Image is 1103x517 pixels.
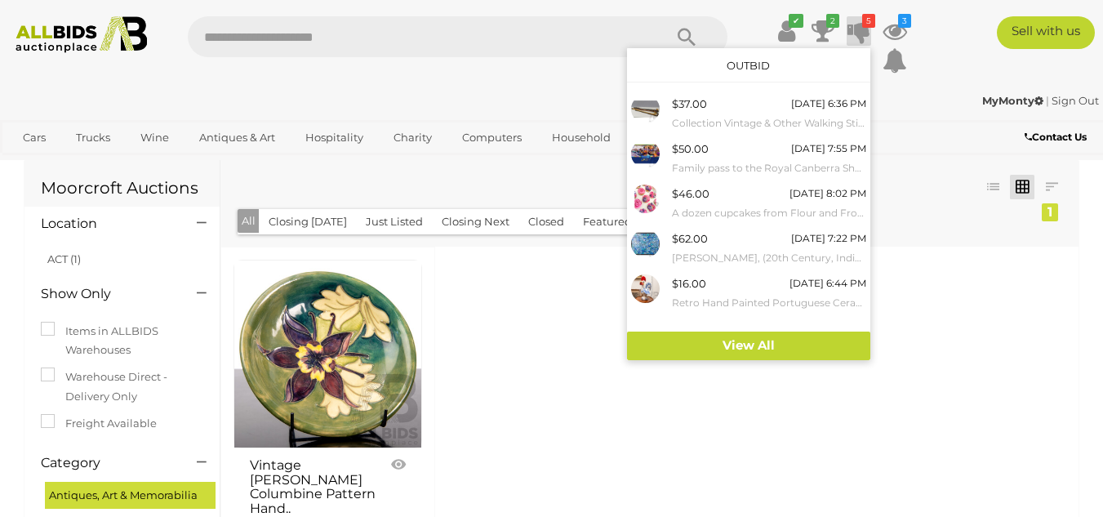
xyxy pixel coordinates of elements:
[41,456,172,470] h4: Category
[432,209,519,234] button: Closing Next
[862,14,875,28] i: 5
[631,274,660,303] img: 54476-107a.jpg
[672,114,866,132] small: Collection Vintage & Other Walking Sticks Including Oceanic Ebony Example with Mother of Pearl In...
[997,16,1095,49] a: Sell with us
[631,140,660,168] img: 54540-26a.png
[627,181,870,225] a: $46.00 [DATE] 8:02 PM A dozen cupcakes from Flour and Frost (4)
[789,185,866,203] div: [DATE] 8:02 PM
[631,185,660,213] img: 54540-33a.jpg
[1046,94,1049,107] span: |
[672,230,708,248] div: $62.00
[1042,203,1058,221] div: 1
[672,204,866,222] small: A dozen cupcakes from Flour and Frost (4)
[672,294,866,312] small: Retro Hand Painted Portuguese Ceramic Rooster Figure
[646,16,727,57] button: Search
[811,16,835,46] a: 2
[672,140,709,158] div: $50.00
[898,14,911,28] i: 3
[8,16,155,53] img: Allbids.com.au
[627,225,870,270] a: $62.00 [DATE] 7:22 PM [PERSON_NAME], (20th Century, Indigenous-Australian, 1976-), [PERSON_NAME] ...
[672,95,707,114] div: $37.00
[847,16,871,46] a: 5
[789,14,803,28] i: ✔
[826,14,839,28] i: 2
[727,59,770,72] a: Outbid
[12,151,67,178] a: Sports
[41,216,172,231] h4: Location
[451,124,532,151] a: Computers
[631,230,660,258] img: 51143-119a.jpg
[233,260,422,448] a: Vintage Walter Moorcroft Columbine Pattern Hand Decorated Display Plate
[130,124,180,151] a: Wine
[631,95,660,123] img: 53968-7a.JPG
[518,209,574,234] button: Closed
[1025,128,1091,146] a: Contact Us
[541,124,621,151] a: Household
[356,209,433,234] button: Just Listed
[789,274,866,292] div: [DATE] 6:44 PM
[65,124,121,151] a: Trucks
[982,94,1043,107] strong: MyMonty
[775,16,799,46] a: ✔
[45,482,216,509] div: Antiques, Art & Memorabilia
[672,274,706,293] div: $16.00
[238,209,260,233] button: All
[47,252,81,265] a: ACT (1)
[791,140,866,158] div: [DATE] 7:55 PM
[383,124,443,151] a: Charity
[672,159,866,177] small: Family pass to the Royal Canberra Show 2026 #2
[41,179,203,197] h1: Moorcroft Auctions
[627,332,870,360] a: View All
[259,209,357,234] button: Closing [DATE]
[627,270,870,315] a: $16.00 [DATE] 6:44 PM Retro Hand Painted Portuguese Ceramic Rooster Figure
[627,91,870,136] a: $37.00 [DATE] 6:36 PM Collection Vintage & Other Walking Sticks Including Oceanic Ebony Example w...
[672,249,866,267] small: [PERSON_NAME], (20th Century, Indigenous-Australian, 1976-), [PERSON_NAME] Medicine Leaves - Heal...
[791,95,866,113] div: [DATE] 6:36 PM
[295,124,374,151] a: Hospitality
[41,414,157,433] label: Freight Available
[883,16,907,46] a: 3
[12,124,56,151] a: Cars
[627,136,870,181] a: $50.00 [DATE] 7:55 PM Family pass to the Royal Canberra Show 2026 #2
[1025,131,1087,143] b: Contact Us
[189,124,286,151] a: Antiques & Art
[41,322,203,360] label: Items in ALLBIDS Warehouses
[41,287,172,301] h4: Show Only
[982,94,1046,107] a: MyMonty
[1052,94,1099,107] a: Sign Out
[573,209,642,234] button: Featured
[76,151,213,178] a: [GEOGRAPHIC_DATA]
[791,230,866,247] div: [DATE] 7:22 PM
[672,185,709,203] div: $46.00
[41,368,203,406] label: Warehouse Direct - Delivery Only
